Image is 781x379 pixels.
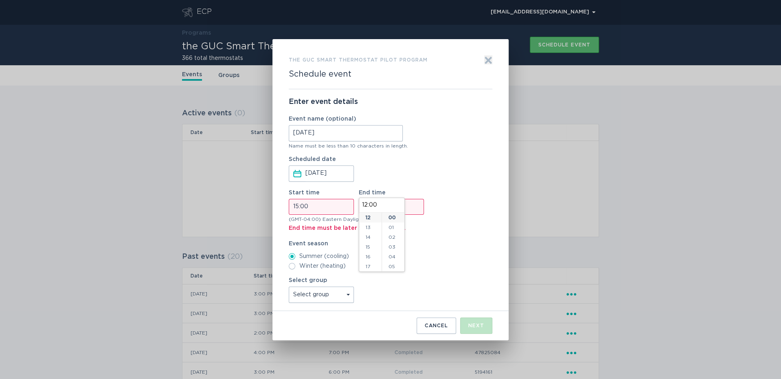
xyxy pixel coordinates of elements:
h2: Schedule event [289,69,351,79]
li: 05 [382,262,404,271]
label: Select group [289,278,354,303]
div: End time must be later than start time. [289,222,492,233]
div: Name must be less than 10 characters in length. [289,143,492,148]
li: 13 [359,223,382,232]
label: Summer (cooling) [289,253,492,260]
div: Cancel [425,323,448,328]
div: Next [468,323,484,328]
input: Summer (cooling) [289,253,295,260]
label: Event season [289,241,492,247]
p: Enter event details [289,97,492,106]
label: End time [359,190,424,215]
input: Event name (optional) [289,125,403,141]
li: 00 [382,213,404,223]
input: Winter (heating) [289,263,295,269]
label: Winter (heating) [289,263,492,269]
button: Scheduled dateSelect a date [293,169,301,178]
li: 02 [382,232,404,242]
li: 16 [359,252,382,262]
button: Exit [484,55,492,64]
label: Scheduled date [289,156,403,182]
li: 03 [382,242,404,252]
li: 17 [359,262,382,271]
label: Start time [289,190,354,215]
li: 04 [382,252,404,262]
button: Cancel [417,317,456,334]
h3: the GUC Smart Thermostat Pilot Program [289,55,428,64]
select: Select group [289,286,354,303]
li: 14 [359,232,382,242]
li: 15 [359,242,382,252]
li: 12 [359,213,382,223]
button: Next [460,317,492,334]
input: Select a date [305,166,353,181]
label: Event name (optional) [289,116,403,122]
div: Form to create an event [272,39,509,340]
input: Start time [289,199,354,215]
li: 01 [382,223,404,232]
div: (GMT-04:00) Eastern Daylight Time [289,217,492,222]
